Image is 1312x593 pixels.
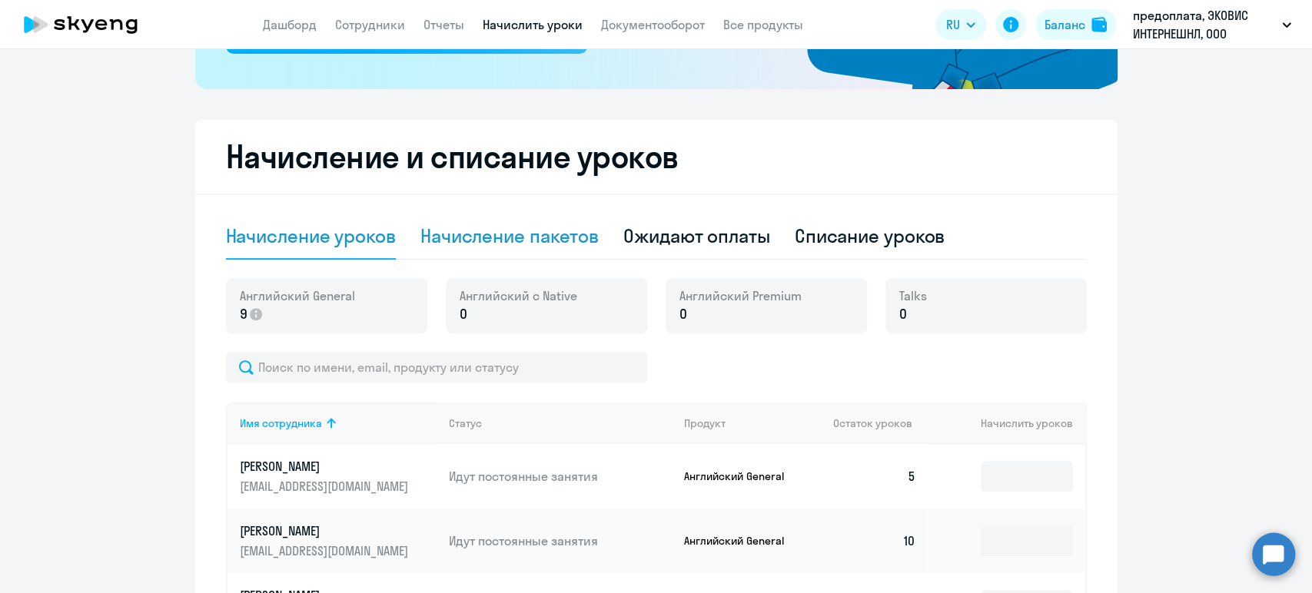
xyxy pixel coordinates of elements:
span: Английский с Native [460,287,577,304]
a: Документооборот [601,17,705,32]
p: Английский General [684,534,799,548]
div: Остаток уроков [833,416,928,430]
td: 10 [821,509,928,573]
a: Все продукты [723,17,803,32]
p: Английский General [684,469,799,483]
td: 5 [821,444,928,509]
div: Баланс [1045,15,1085,34]
a: Сотрудники [335,17,405,32]
div: Статус [449,416,482,430]
div: Статус [449,416,672,430]
span: Английский Premium [679,287,802,304]
div: Имя сотрудника [240,416,437,430]
p: Идут постоянные занятия [449,468,672,485]
p: [EMAIL_ADDRESS][DOMAIN_NAME] [240,542,412,559]
img: balance [1091,17,1107,32]
a: Отчеты [423,17,464,32]
span: 0 [679,304,687,324]
span: RU [946,15,960,34]
div: Ожидают оплаты [623,224,770,248]
div: Начисление пакетов [420,224,599,248]
span: 0 [899,304,907,324]
a: [PERSON_NAME][EMAIL_ADDRESS][DOMAIN_NAME] [240,522,437,559]
button: RU [935,9,986,40]
span: Talks [899,287,927,304]
p: Идут постоянные занятия [449,532,672,549]
a: Дашборд [263,17,317,32]
div: Списание уроков [795,224,945,248]
div: Продукт [684,416,726,430]
div: Имя сотрудника [240,416,322,430]
div: Начисление уроков [226,224,396,248]
a: [PERSON_NAME][EMAIL_ADDRESS][DOMAIN_NAME] [240,458,437,495]
p: [EMAIL_ADDRESS][DOMAIN_NAME] [240,478,412,495]
span: Остаток уроков [833,416,912,430]
span: 9 [240,304,247,324]
p: [PERSON_NAME] [240,458,412,475]
h2: Начисление и списание уроков [226,138,1087,175]
p: [PERSON_NAME] [240,522,412,539]
span: 0 [460,304,467,324]
div: Продукт [684,416,821,430]
th: Начислить уроков [928,403,1084,444]
input: Поиск по имени, email, продукту или статусу [226,352,647,383]
a: Начислить уроки [483,17,583,32]
button: Балансbalance [1035,9,1116,40]
span: Английский General [240,287,355,304]
button: предоплата, ЭКОВИС ИНТЕРНЕШНЛ, ООО [1125,6,1299,43]
p: предоплата, ЭКОВИС ИНТЕРНЕШНЛ, ООО [1133,6,1276,43]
